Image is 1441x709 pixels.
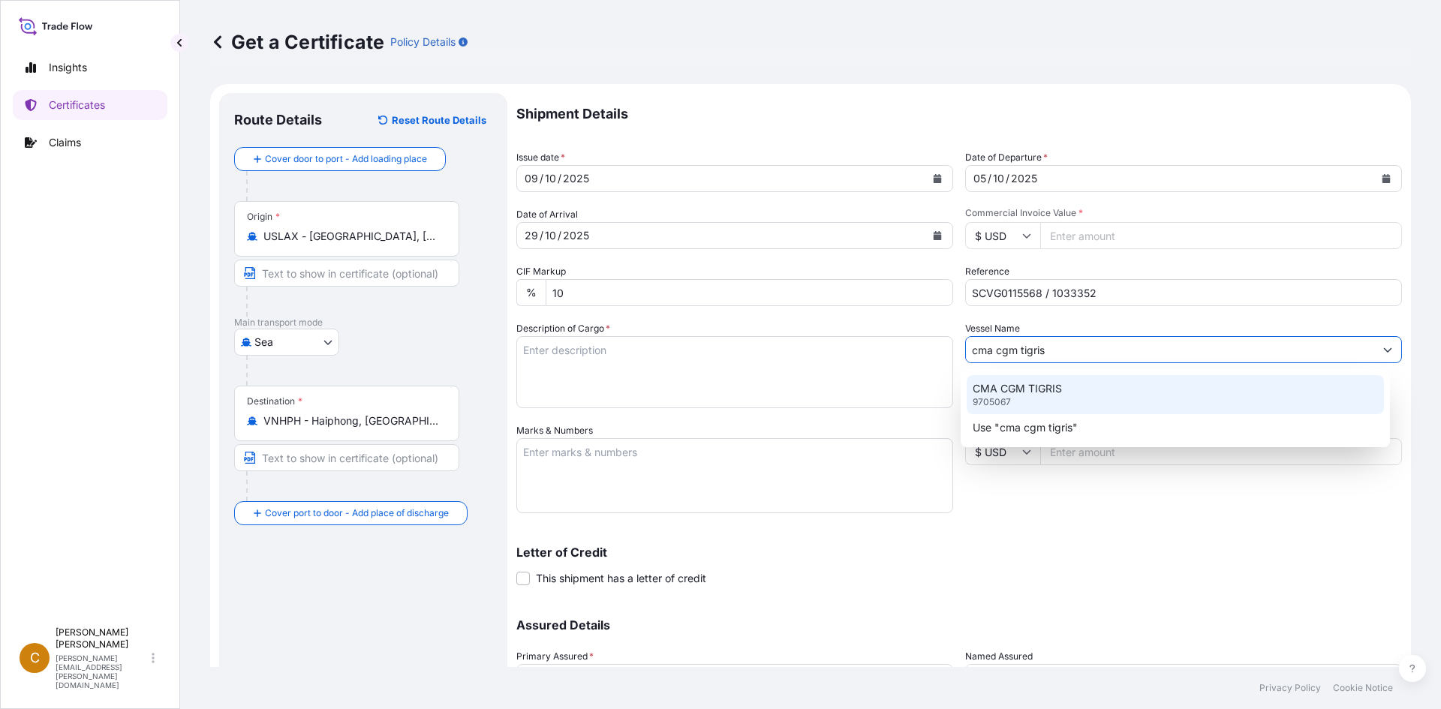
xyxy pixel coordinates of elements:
[523,227,540,245] div: day,
[516,150,565,165] span: Issue date
[49,135,81,150] p: Claims
[523,170,540,188] div: day,
[234,111,322,129] p: Route Details
[247,211,280,223] div: Origin
[516,619,1402,631] p: Assured Details
[540,170,543,188] div: /
[991,170,1006,188] div: month,
[925,224,949,248] button: Calendar
[516,321,610,336] label: Description of Cargo
[390,35,456,50] p: Policy Details
[973,420,1078,435] p: Use "cma cgm tigris"
[561,227,591,245] div: year,
[965,150,1048,165] span: Date of Departure
[536,571,706,586] span: This shipment has a letter of credit
[265,506,449,521] span: Cover port to door - Add place of discharge
[1333,682,1393,694] p: Cookie Notice
[1040,222,1402,249] input: Enter amount
[972,170,988,188] div: day,
[56,626,149,650] p: [PERSON_NAME] [PERSON_NAME]
[49,60,87,75] p: Insights
[965,207,1402,219] span: Commercial Invoice Value
[516,93,1402,135] p: Shipment Details
[1374,167,1398,191] button: Calendar
[967,375,1385,441] div: Suggestions
[1009,170,1039,188] div: year,
[392,113,486,128] p: Reset Route Details
[254,335,273,350] span: Sea
[56,653,149,689] p: [PERSON_NAME][EMAIL_ADDRESS][PERSON_NAME][DOMAIN_NAME]
[966,336,1374,363] input: Type to search vessel name or IMO
[30,650,40,665] span: C
[965,279,1402,306] input: Enter booking reference
[516,546,1402,558] p: Letter of Credit
[543,170,558,188] div: month,
[263,413,441,428] input: Destination
[558,170,561,188] div: /
[234,260,459,287] input: Text to appear on certificate
[234,317,492,329] p: Main transport mode
[247,395,302,407] div: Destination
[1374,336,1401,363] button: Show suggestions
[1006,170,1009,188] div: /
[558,227,561,245] div: /
[540,227,543,245] div: /
[965,264,1009,279] label: Reference
[516,279,546,306] div: %
[234,329,339,356] button: Select transport
[516,649,594,664] span: Primary Assured
[1040,438,1402,465] input: Enter amount
[973,381,1062,396] p: CMA CGM TIGRIS
[210,30,384,54] p: Get a Certificate
[546,279,953,306] input: Enter percentage between 0 and 10%
[263,229,441,244] input: Origin
[49,98,105,113] p: Certificates
[265,152,427,167] span: Cover door to port - Add loading place
[1259,682,1321,694] p: Privacy Policy
[543,227,558,245] div: month,
[925,167,949,191] button: Calendar
[516,264,566,279] label: CIF Markup
[965,649,1033,664] label: Named Assured
[516,207,578,222] span: Date of Arrival
[988,170,991,188] div: /
[234,444,459,471] input: Text to appear on certificate
[561,170,591,188] div: year,
[973,396,1011,408] p: 9705067
[965,321,1020,336] label: Vessel Name
[516,423,593,438] label: Marks & Numbers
